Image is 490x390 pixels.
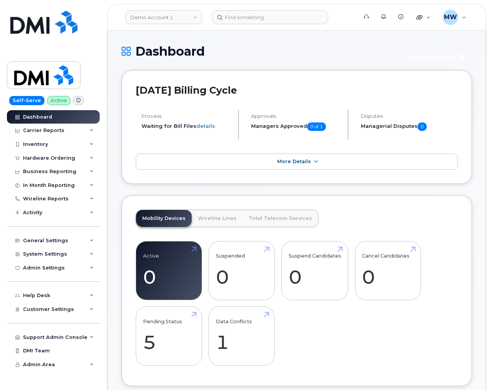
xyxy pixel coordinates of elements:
a: Suspended 0 [216,245,268,296]
span: 0 [418,122,427,131]
a: Mobility Devices [136,210,192,227]
a: Wireline Lines [192,210,243,227]
li: Waiting for Bill Files [141,122,232,130]
span: 0 of 1 [307,122,326,131]
h2: [DATE] Billing Cycle [136,84,458,96]
a: Data Conflicts 1 [216,311,268,362]
a: Cancel Candidates 0 [362,245,414,296]
h5: Managers Approved [251,122,341,131]
a: Total Telecom Services [243,210,318,227]
h5: Managerial Disputes [361,122,458,131]
h4: Process [141,113,232,119]
button: Customer Card [403,51,472,64]
a: Active 0 [143,245,195,296]
a: details [196,123,215,129]
h4: Disputes [361,113,458,119]
span: More Details [277,159,311,164]
h1: Dashboard [122,45,399,58]
a: Suspend Candidates 0 [289,245,341,296]
a: Pending Status 5 [143,311,195,362]
h4: Approvals [251,113,341,119]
